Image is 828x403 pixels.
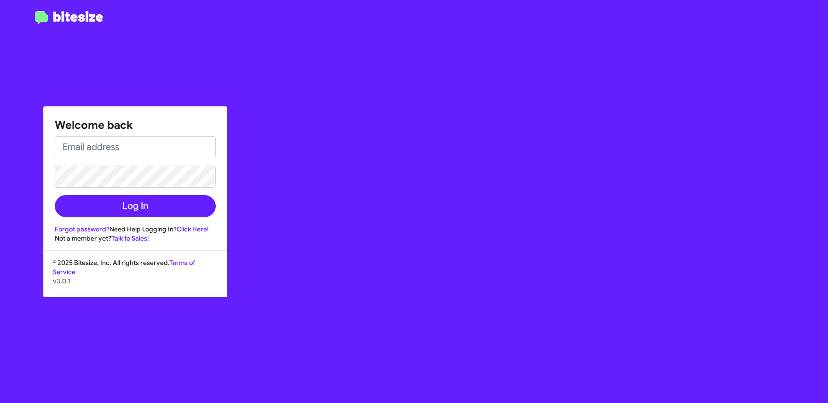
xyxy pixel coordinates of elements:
input: Email address [55,136,216,158]
div: © 2025 Bitesize, Inc. All rights reserved. [44,258,227,297]
div: Need Help Logging In? [55,225,216,234]
a: Talk to Sales! [111,234,149,242]
a: Click Here! [177,225,209,233]
a: Terms of Service [53,259,195,276]
h1: Welcome back [55,118,216,132]
button: Log In [55,195,216,217]
div: Not a member yet? [55,234,216,243]
p: v3.0.1 [53,276,218,286]
a: Forgot password? [55,225,109,233]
